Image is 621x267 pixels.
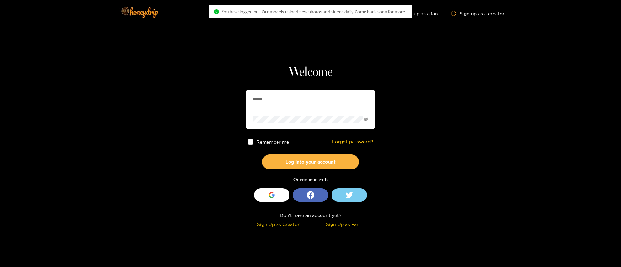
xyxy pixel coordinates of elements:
span: You have logged out. Our models upload new photos and videos daily. Come back soon for more.. [222,9,407,14]
div: Sign Up as Creator [248,221,309,228]
h1: Welcome [246,65,375,80]
a: Sign up as a creator [451,11,505,16]
a: Sign up as a fan [394,11,438,16]
span: Remember me [256,139,289,144]
a: Forgot password? [332,139,373,145]
div: Sign Up as Fan [312,221,373,228]
div: Don't have an account yet? [246,211,375,219]
div: Or continue with [246,176,375,183]
button: Log into your account [262,154,359,169]
span: eye-invisible [364,117,368,121]
span: check-circle [214,9,219,14]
